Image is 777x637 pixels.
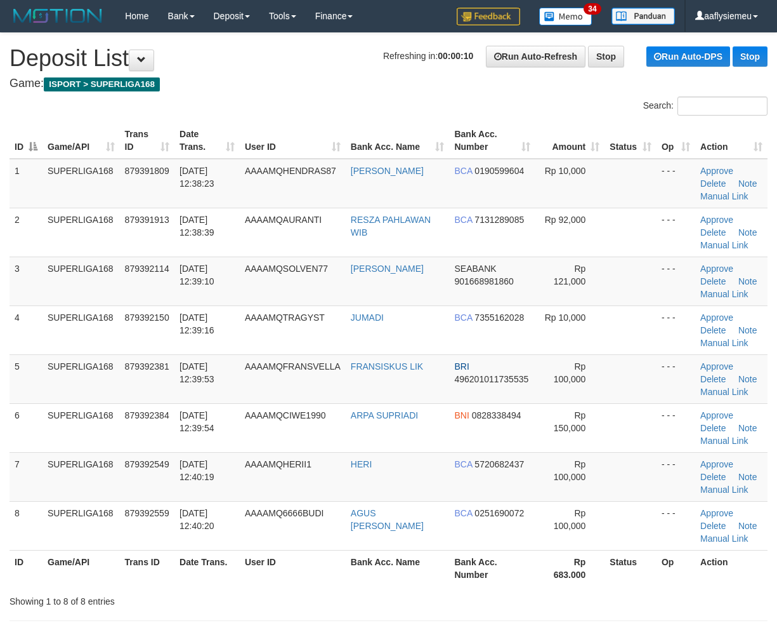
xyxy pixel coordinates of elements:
th: ID: activate to sort column descending [10,123,42,159]
td: - - - [656,452,695,501]
a: AGUS [PERSON_NAME] [351,508,424,531]
th: Trans ID: activate to sort column ascending [120,123,174,159]
a: Approve [700,459,733,469]
span: Refreshing in: [383,51,473,61]
label: Search: [643,97,767,116]
a: HERI [351,459,372,469]
th: User ID [240,550,346,586]
a: Delete [700,374,726,384]
a: Manual Link [700,387,748,397]
a: Manual Link [700,485,748,495]
a: Note [738,423,757,433]
a: Approve [700,264,733,274]
th: Rp 683.000 [535,550,604,586]
span: ISPORT > SUPERLIGA168 [44,77,160,91]
td: - - - [656,403,695,452]
span: AAAAMQHERII1 [245,459,311,469]
a: Manual Link [700,338,748,348]
td: - - - [656,501,695,550]
th: Date Trans. [174,550,240,586]
span: [DATE] 12:40:19 [180,459,214,482]
span: BRI [454,361,469,372]
span: Rp 100,000 [554,361,586,384]
a: RESZA PAHLAWAN WIB [351,215,431,238]
a: [PERSON_NAME] [351,166,424,176]
a: Note [738,276,757,286]
td: 2 [10,208,42,257]
span: Rp 92,000 [545,215,586,225]
img: Feedback.jpg [457,8,520,25]
td: SUPERLIGA168 [42,208,120,257]
img: MOTION_logo.png [10,6,106,25]
td: 7 [10,452,42,501]
span: AAAAMQSOLVEN77 [245,264,328,274]
a: Note [738,521,757,531]
a: Manual Link [700,533,748,544]
a: Delete [700,276,726,286]
span: BCA [454,215,472,225]
a: JUMADI [351,312,384,323]
span: [DATE] 12:40:20 [180,508,214,531]
span: AAAAMQTRAGYST [245,312,325,323]
th: Bank Acc. Name [346,550,450,586]
td: - - - [656,159,695,208]
span: Copy 0251690072 to clipboard [474,508,524,518]
td: 8 [10,501,42,550]
span: SEABANK [454,264,496,274]
span: BCA [454,312,472,323]
span: Copy 0190599604 to clipboard [474,166,524,176]
span: [DATE] 12:38:39 [180,215,214,238]
span: Rp 10,000 [545,166,586,176]
td: SUPERLIGA168 [42,354,120,403]
span: [DATE] 12:39:10 [180,264,214,286]
span: Copy 7131289085 to clipboard [474,215,524,225]
span: [DATE] 12:39:53 [180,361,214,384]
th: Action: activate to sort column ascending [695,123,767,159]
a: Run Auto-DPS [646,46,730,67]
a: Approve [700,215,733,225]
span: Rp 121,000 [554,264,586,286]
td: - - - [656,257,695,305]
th: Bank Acc. Name: activate to sort column ascending [346,123,450,159]
a: Approve [700,410,733,420]
a: Approve [700,166,733,176]
td: SUPERLIGA168 [42,159,120,208]
span: AAAAMQHENDRAS87 [245,166,336,176]
span: AAAAMQFRANSVELLA [245,361,341,372]
a: ARPA SUPRIADI [351,410,418,420]
span: Rp 100,000 [554,508,586,531]
td: 3 [10,257,42,305]
input: Search: [677,97,767,116]
span: 879392114 [125,264,169,274]
td: - - - [656,354,695,403]
th: Amount: activate to sort column ascending [535,123,604,159]
a: Delete [700,325,726,335]
a: Manual Link [700,289,748,299]
td: - - - [656,305,695,354]
td: SUPERLIGA168 [42,305,120,354]
a: Stop [588,46,624,67]
div: Showing 1 to 8 of 8 entries [10,590,314,608]
th: ID [10,550,42,586]
span: Copy 0828338494 to clipboard [472,410,521,420]
a: Approve [700,508,733,518]
h1: Deposit List [10,46,767,71]
span: [DATE] 12:39:16 [180,312,214,335]
span: 879392559 [125,508,169,518]
a: Note [738,472,757,482]
a: Approve [700,361,733,372]
th: Date Trans.: activate to sort column ascending [174,123,240,159]
span: 879392384 [125,410,169,420]
span: BNI [454,410,469,420]
a: Approve [700,312,733,323]
a: Delete [700,227,726,238]
span: Rp 10,000 [545,312,586,323]
th: Action [695,550,767,586]
a: Manual Link [700,191,748,201]
th: User ID: activate to sort column ascending [240,123,346,159]
a: Manual Link [700,436,748,446]
a: [PERSON_NAME] [351,264,424,274]
a: Delete [700,178,726,189]
span: BCA [454,166,472,176]
h4: Game: [10,77,767,90]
